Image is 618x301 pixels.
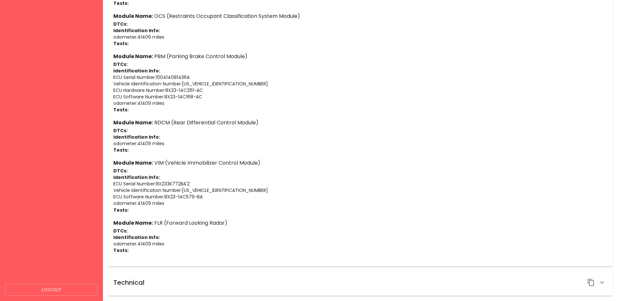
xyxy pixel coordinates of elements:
p: odometer : 41409 miles [113,241,608,247]
p: odometer : 41409 miles [113,100,608,107]
strong: Tests: [113,207,129,213]
p: odometer : 41409 miles [113,34,608,40]
h6: FLR (Forward Looking Radar) [113,219,608,228]
strong: Tests: [113,147,129,153]
strong: Module Name: [113,12,153,20]
p: odometer : 41409 miles [113,200,608,207]
strong: Module Name: [113,159,153,167]
p: Vehicle Identification Number : [US_VEHICLE_IDENTIFICATION_NUMBER] [113,187,608,194]
strong: Module Name: [113,119,153,126]
strong: Identification Info: [113,27,160,34]
strong: DTCs: [113,61,128,68]
button: Copy JSON [586,277,597,288]
button: Logout [5,284,98,296]
strong: Identification Info: [113,234,160,241]
strong: Identification Info: [113,134,160,140]
h6: PBM (Parking Brake Control Module) [113,52,608,61]
h6: OCS (Restraints Occupant Classification System Module) [113,12,608,21]
strong: Module Name: [113,219,153,227]
strong: Identification Info: [113,174,160,181]
p: ECU Serial Number : 8X233K772BA'2 [113,181,608,187]
strong: DTCs: [113,127,128,134]
strong: Module Name: [113,53,153,60]
strong: Tests: [113,40,129,47]
p: ECU Software Number : 8X23-14C168-AC [113,94,608,100]
strong: Identification Info: [113,68,160,74]
h6: VIM (Vehicle Immobilizer Control Module) [113,158,608,168]
strong: DTCs: [113,168,128,174]
strong: DTCs: [113,21,128,27]
h6: Technical [113,277,145,288]
button: Expand [597,277,608,288]
strong: Tests: [113,247,129,254]
strong: Tests: [113,107,129,113]
p: ECU Hardware Number : 8X23-14C261-AC [113,87,608,94]
p: ECU Serial Number : 100414081436A [113,74,608,81]
p: Vehicle Identification Number : [US_VEHICLE_IDENTIFICATION_NUMBER] [113,81,608,87]
p: odometer : 41409 miles [113,140,608,147]
h6: RDCM (Rear Differential Control Module) [113,118,608,127]
strong: DTCs: [113,228,128,234]
p: ECU Software Number : 8X23-14C579-BA [113,194,608,200]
